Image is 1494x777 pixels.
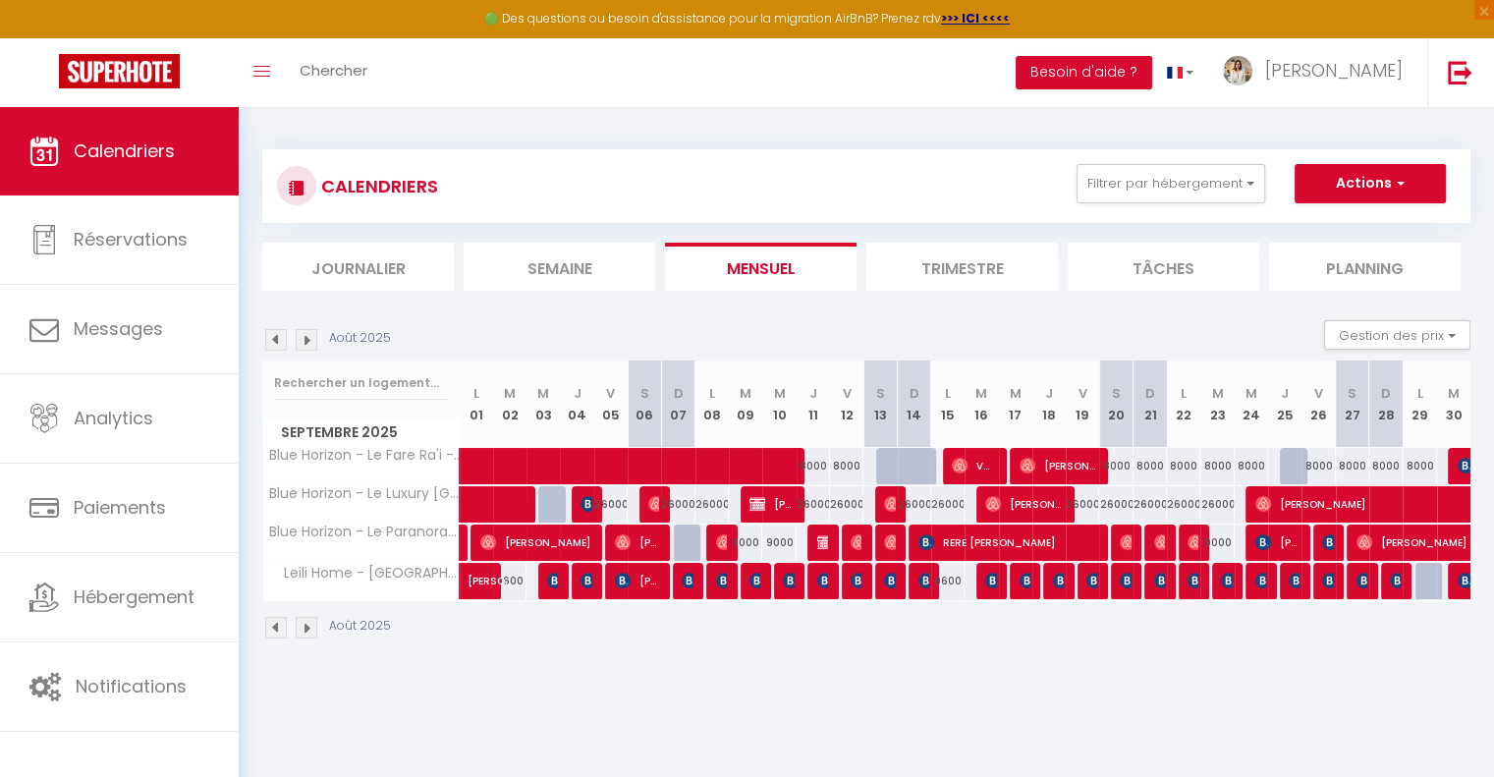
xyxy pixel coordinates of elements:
abbr: J [1045,384,1053,403]
abbr: L [1181,384,1187,403]
span: [PERSON_NAME] [1086,562,1097,599]
div: 8000 [1167,448,1200,484]
abbr: L [945,384,951,403]
abbr: M [1010,384,1022,403]
th: 16 [965,361,998,448]
span: [PERSON_NAME] Antara [716,562,727,599]
span: [PERSON_NAME] [1020,562,1030,599]
span: Tuapua Teraiamano [851,524,861,561]
th: 13 [863,361,897,448]
th: 06 [628,361,661,448]
p: Août 2025 [329,329,391,348]
span: Marine Prs [648,485,659,523]
span: [PERSON_NAME] [884,485,895,523]
div: 26000 [1099,486,1133,523]
th: 24 [1235,361,1268,448]
li: Tâches [1068,243,1259,291]
div: 26000 [1134,486,1167,523]
th: 12 [830,361,863,448]
div: 8000 [1403,448,1436,484]
th: 25 [1268,361,1301,448]
li: Trimestre [866,243,1058,291]
div: 9000 [1200,525,1234,561]
div: 26000 [1200,486,1234,523]
div: 26000 [661,486,694,523]
abbr: S [876,384,885,403]
span: [PERSON_NAME] [1120,524,1131,561]
div: 26000 [931,486,965,523]
th: 09 [729,361,762,448]
strong: >>> ICI <<<< [941,10,1010,27]
abbr: L [1416,384,1422,403]
span: [PERSON_NAME] [817,562,828,599]
abbr: D [674,384,684,403]
span: Blue Horizon - Le Luxury [GEOGRAPHIC_DATA] [266,486,463,501]
span: [PERSON_NAME] [547,562,558,599]
abbr: V [1079,384,1087,403]
span: [PERSON_NAME] [1289,562,1300,599]
div: 8000 [1369,448,1403,484]
span: [PERSON_NAME] [918,562,929,599]
th: 03 [526,361,560,448]
span: [PERSON_NAME] [783,562,794,599]
th: 19 [1066,361,1099,448]
th: 21 [1134,361,1167,448]
span: Notifications [76,674,187,698]
th: 26 [1301,361,1335,448]
th: 02 [493,361,526,448]
span: Messages [74,316,163,341]
li: Planning [1269,243,1461,291]
span: [PERSON_NAME] [468,552,513,589]
span: [PERSON_NAME] [817,524,828,561]
span: [PERSON_NAME] [749,485,794,523]
li: Semaine [464,243,655,291]
th: 20 [1099,361,1133,448]
div: 9000 [762,525,796,561]
div: 8000 [1134,448,1167,484]
input: Rechercher un logement... [274,365,448,401]
span: [PERSON_NAME] [1120,562,1131,599]
th: 07 [661,361,694,448]
span: [PERSON_NAME] [985,485,1063,523]
th: 29 [1403,361,1436,448]
abbr: M [1245,384,1257,403]
div: 8000 [1200,448,1234,484]
p: Août 2025 [329,617,391,636]
span: Vairea Tapi [952,447,996,484]
th: 23 [1200,361,1234,448]
th: 30 [1437,361,1470,448]
div: 8000 [1301,448,1335,484]
button: Besoin d'aide ? [1016,56,1152,89]
h3: CALENDRIERS [316,164,438,208]
span: [PERSON_NAME] [985,562,996,599]
a: [PERSON_NAME] [460,563,493,600]
span: [PERSON_NAME] Dos [PERSON_NAME] [1255,562,1266,599]
th: 14 [898,361,931,448]
abbr: J [809,384,817,403]
span: Pepper [PERSON_NAME] [1154,524,1165,561]
div: 26000 [898,486,931,523]
abbr: V [843,384,852,403]
abbr: L [473,384,479,403]
span: [PERSON_NAME] [PERSON_NAME] [1221,562,1232,599]
img: ... [1223,56,1252,85]
abbr: J [1281,384,1289,403]
abbr: D [1381,384,1391,403]
abbr: S [1348,384,1356,403]
abbr: M [975,384,987,403]
abbr: D [910,384,919,403]
div: 8000 [1336,448,1369,484]
span: [PERSON_NAME] [716,524,727,561]
span: [PERSON_NAME] Baldeiros [PERSON_NAME] [1053,562,1064,599]
span: [PERSON_NAME] [1020,447,1097,484]
th: 18 [1032,361,1066,448]
th: 10 [762,361,796,448]
th: 11 [797,361,830,448]
div: 8000 [1099,448,1133,484]
th: 22 [1167,361,1200,448]
li: Journalier [262,243,454,291]
abbr: L [709,384,715,403]
img: Super Booking [59,54,180,88]
span: [PERSON_NAME] [851,562,861,599]
th: 27 [1336,361,1369,448]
